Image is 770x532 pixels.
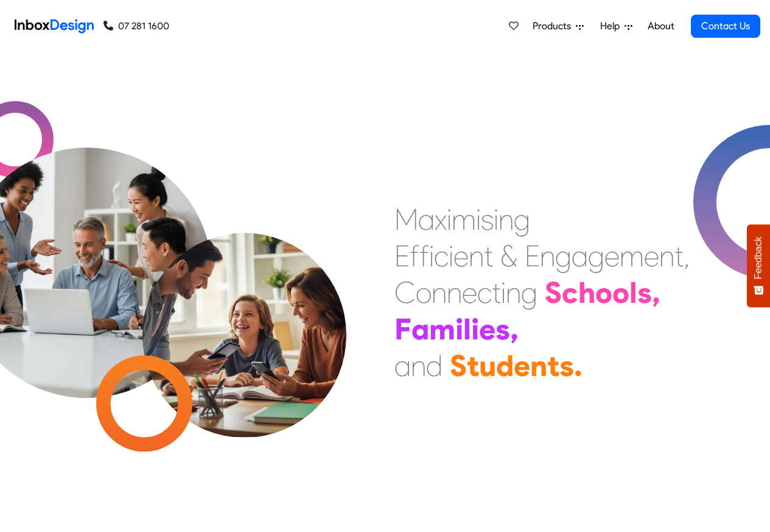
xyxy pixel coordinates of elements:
div: F [394,311,411,347]
div: C [394,274,416,311]
span: Help [600,19,625,34]
div: n [447,274,462,311]
a: Products [528,14,589,38]
div: , [684,238,690,274]
div: f [419,238,429,274]
div: E [525,238,540,274]
div: d [496,347,514,384]
div: t [492,274,501,311]
div: o [595,274,612,311]
div: M [394,201,418,238]
div: . [574,347,583,384]
div: g [514,201,530,238]
div: e [462,274,477,311]
div: t [467,347,479,384]
div: m [452,201,476,238]
div: h [578,274,595,311]
span: Products [533,19,576,34]
a: Contact Us [691,15,760,38]
div: e [514,347,530,384]
div: s [495,311,510,347]
div: c [434,238,449,274]
span: Feedback [753,236,764,279]
div: n [432,274,447,311]
div: s [637,274,652,311]
div: i [494,201,499,238]
div: n [659,238,674,274]
div: i [471,311,479,347]
div: n [469,238,484,274]
div: i [455,311,463,347]
div: s [481,201,494,238]
button: Feedback - Show survey [747,224,770,307]
div: S [545,274,562,311]
div: n [540,238,555,274]
div: s [559,347,574,384]
div: a [572,238,588,274]
div: i [449,238,453,274]
div: g [521,274,537,311]
div: t [547,347,559,384]
div: E [394,238,410,274]
div: n [499,201,514,238]
div: n [411,347,426,384]
div: i [429,238,434,274]
div: e [453,238,469,274]
div: t [674,238,684,274]
div: x [435,201,447,238]
div: Maximising Efficient & Engagement, Connecting Schools, Families, and Students. [394,201,690,384]
div: m [429,311,455,347]
div: , [510,311,519,347]
img: parents_with_child.png [117,182,372,438]
div: n [506,274,521,311]
div: g [588,238,604,274]
div: a [394,347,411,384]
div: d [426,347,443,384]
div: e [644,238,659,274]
div: f [410,238,419,274]
div: e [604,238,620,274]
div: S [450,347,467,384]
div: o [612,274,629,311]
div: e [479,311,495,347]
div: & [500,238,517,274]
div: , [652,274,660,311]
div: a [411,311,429,347]
div: g [555,238,572,274]
a: 07 281 1600 [103,19,169,34]
a: About [644,14,677,38]
div: m [620,238,644,274]
div: i [447,201,452,238]
div: u [479,347,496,384]
div: l [463,311,471,347]
div: l [629,274,637,311]
div: o [416,274,432,311]
div: i [476,201,481,238]
div: c [477,274,492,311]
div: t [484,238,493,274]
div: i [501,274,506,311]
div: n [530,347,547,384]
div: c [562,274,578,311]
div: a [418,201,435,238]
a: Help [595,14,637,38]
